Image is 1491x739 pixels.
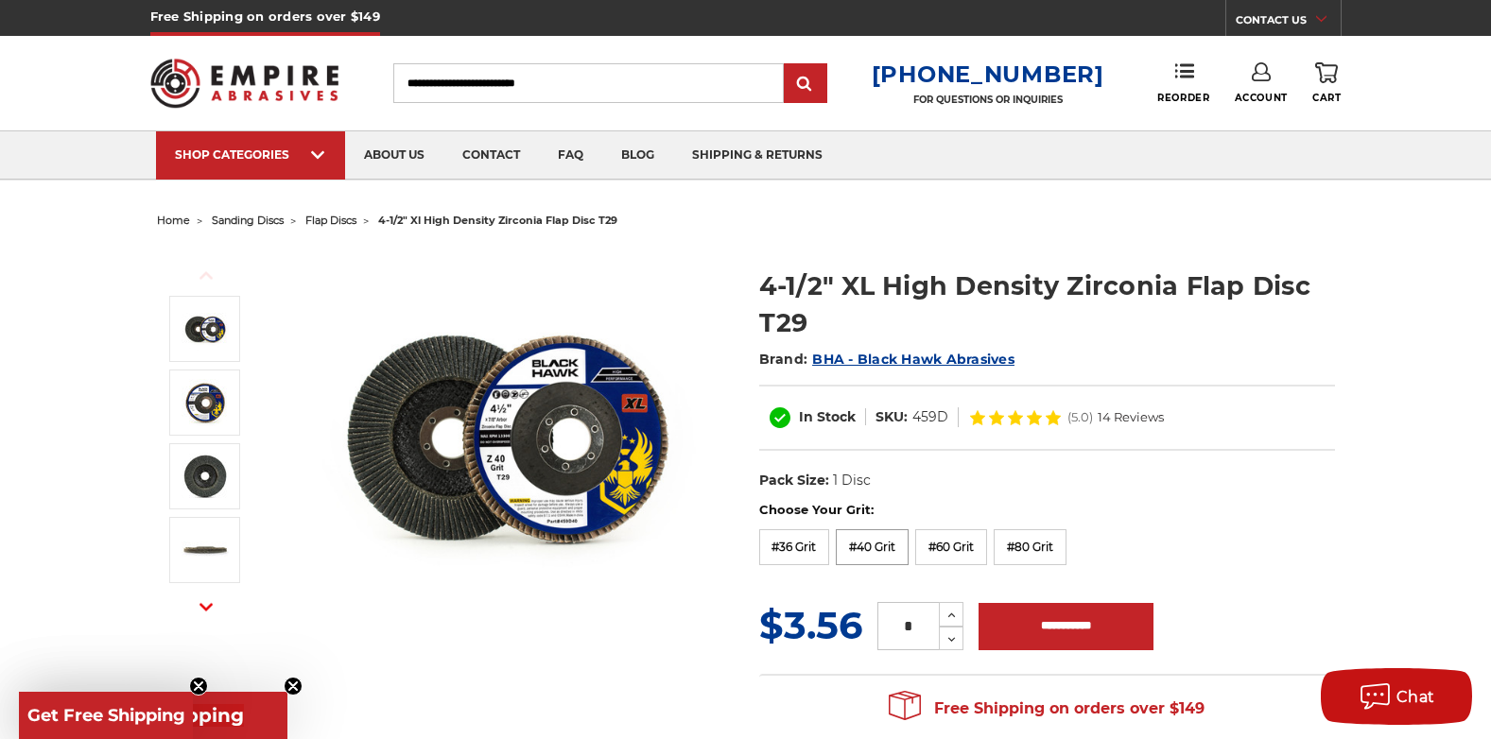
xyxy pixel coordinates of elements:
img: 4-1/2" XL High Density Zirconia Flap Disc T29 [182,305,229,352]
a: sanding discs [212,214,284,227]
label: Choose Your Grit: [759,501,1335,520]
button: Chat [1321,668,1472,725]
a: about us [345,131,443,180]
img: 4-1/2" XL High Density Zirconia Flap Disc T29 [319,248,697,626]
span: 4-1/2" xl high density zirconia flap disc t29 [378,214,617,227]
a: Cart [1312,62,1341,104]
button: Previous [183,255,229,296]
dt: SKU: [876,407,908,427]
span: Reorder [1157,92,1209,104]
dd: 459D [912,407,948,427]
p: FOR QUESTIONS OR INQUIRIES [872,94,1104,106]
a: BHA - Black Hawk Abrasives [812,351,1014,368]
input: Submit [787,65,824,103]
div: Get Free ShippingClose teaser [19,692,193,739]
dd: 1 Disc [833,471,871,490]
button: Next [183,587,229,627]
button: Close teaser [284,677,303,696]
span: Free Shipping on orders over $149 [889,690,1205,728]
span: Chat [1396,688,1435,706]
img: 4-1/2" XL High Density Zirconia Flap Disc T29 [182,379,229,426]
a: CONTACT US [1236,9,1341,36]
a: contact [443,131,539,180]
span: 14 Reviews [1098,411,1164,423]
span: Brand: [759,351,808,368]
span: Cart [1312,92,1341,104]
div: SHOP CATEGORIES [175,147,326,162]
img: Empire Abrasives [150,46,339,120]
dt: Pack Size: [759,471,829,490]
span: Get Free Shipping [27,705,185,726]
span: (5.0) [1067,411,1093,423]
a: blog [602,131,673,180]
button: Close teaser [189,677,208,696]
img: 4-1/2" XL High Density Zirconia Flap Disc T29 [182,526,229,574]
a: Reorder [1157,62,1209,103]
a: faq [539,131,602,180]
span: $3.56 [759,602,862,648]
a: home [157,214,190,227]
div: Get Free ShippingClose teaser [19,692,287,739]
a: shipping & returns [673,131,841,180]
a: flap discs [305,214,356,227]
span: Account [1235,92,1288,104]
h1: 4-1/2" XL High Density Zirconia Flap Disc T29 [759,267,1335,341]
a: [PHONE_NUMBER] [872,60,1104,88]
span: In Stock [799,408,856,425]
img: 4-1/2" XL High Density Zirconia Flap Disc T29 [182,453,229,500]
